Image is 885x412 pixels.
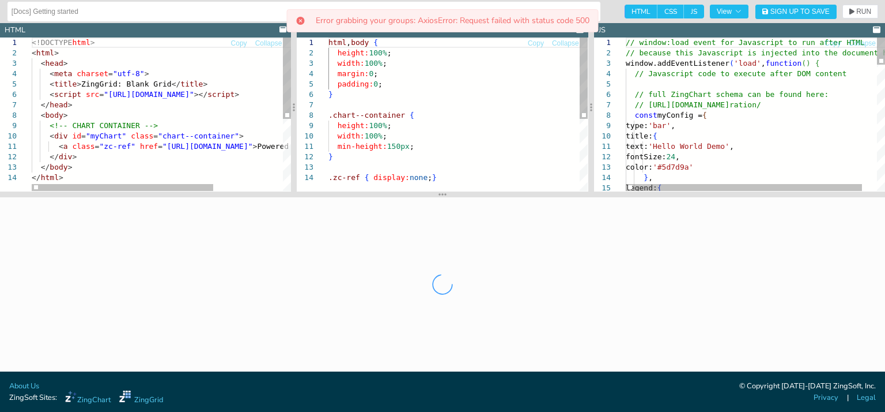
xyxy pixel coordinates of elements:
button: RUN [842,5,878,18]
span: ; [383,59,387,68]
span: </ [50,152,59,161]
span: , [729,142,734,151]
span: body [45,111,63,119]
span: ; [410,142,414,151]
span: Collapse [255,40,282,47]
span: function [765,59,801,68]
span: HTML [625,5,657,18]
div: 5 [297,79,313,89]
span: , [648,173,653,182]
span: ></ [194,90,207,99]
span: "chart--container" [158,132,239,140]
span: 100% [369,48,387,57]
span: ( [801,59,806,68]
div: 4 [594,69,611,79]
div: 11 [297,141,313,152]
span: { [657,183,661,192]
span: legend: [626,183,657,192]
span: ration/ [729,100,761,109]
div: © Copyright [DATE]-[DATE] ZingSoft, Inc. [739,381,876,392]
div: 3 [297,58,313,69]
span: View [717,8,742,15]
span: min-height: [338,142,387,151]
div: 12 [594,152,611,162]
span: > [54,48,59,57]
span: 0 [374,80,379,88]
span: > [68,163,73,171]
span: Sign Up to Save [770,8,830,15]
span: none [410,173,428,182]
div: 11 [594,141,611,152]
span: > [72,152,77,161]
span: , [671,121,675,130]
div: 8 [297,110,313,121]
span: // [URL][DOMAIN_NAME] [634,100,729,109]
span: "[URL][DOMAIN_NAME]" [162,142,253,151]
div: 12 [297,152,313,162]
span: 0 [369,69,374,78]
span: body [50,163,67,171]
span: 100% [365,132,383,140]
a: ZingGrid [119,391,163,406]
span: window.addEventListener [626,59,729,68]
a: Legal [857,392,876,403]
span: padding: [338,80,374,88]
span: 'Hello World Demo' [648,142,729,151]
span: <!-- CHART CONTAINER --> [50,121,158,130]
span: > [68,100,73,109]
span: width: [338,59,365,68]
span: < [50,90,54,99]
div: checkbox-group [625,5,704,18]
span: html [41,173,59,182]
span: } [328,90,333,99]
span: > [239,132,244,140]
span: ) [806,59,811,68]
a: ZingChart [65,391,111,406]
span: CSS [657,5,684,18]
span: div [54,132,67,140]
button: Sign Up to Save [755,5,837,19]
span: "utf-8" [113,69,145,78]
span: Copy [825,40,841,47]
div: 9 [297,121,313,131]
span: <!DOCTYPE [32,38,72,47]
span: JS [684,5,704,18]
span: html [36,48,54,57]
span: html [328,38,346,47]
span: title [54,80,77,88]
span: < [50,69,54,78]
span: > [203,80,207,88]
span: type: [626,121,648,130]
span: a [63,142,68,151]
span: 100% [369,121,387,130]
span: < [32,48,36,57]
a: About Us [9,381,39,392]
span: > [63,59,68,68]
span: { [653,132,657,140]
div: CSS [301,25,316,36]
span: > [59,173,63,182]
button: Copy [230,38,248,49]
span: // Javascript code to execute after DOM content [634,69,846,78]
button: Collapse [848,38,876,49]
span: ; [378,80,383,88]
span: { [410,111,414,119]
div: 7 [297,100,313,110]
span: , [761,59,765,68]
button: Collapse [255,38,283,49]
div: 9 [594,121,611,131]
span: RUN [856,8,871,15]
span: = [158,142,162,151]
button: Collapse [551,38,580,49]
span: "[URL][DOMAIN_NAME]" [104,90,194,99]
span: ; [428,173,433,182]
div: 1 [297,38,313,48]
span: } [432,173,437,182]
div: 13 [594,162,611,173]
a: Privacy [814,392,838,403]
span: </ [32,173,41,182]
span: 24 [666,152,675,161]
span: = [153,132,158,140]
span: id [72,132,81,140]
button: Copy [527,38,544,49]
